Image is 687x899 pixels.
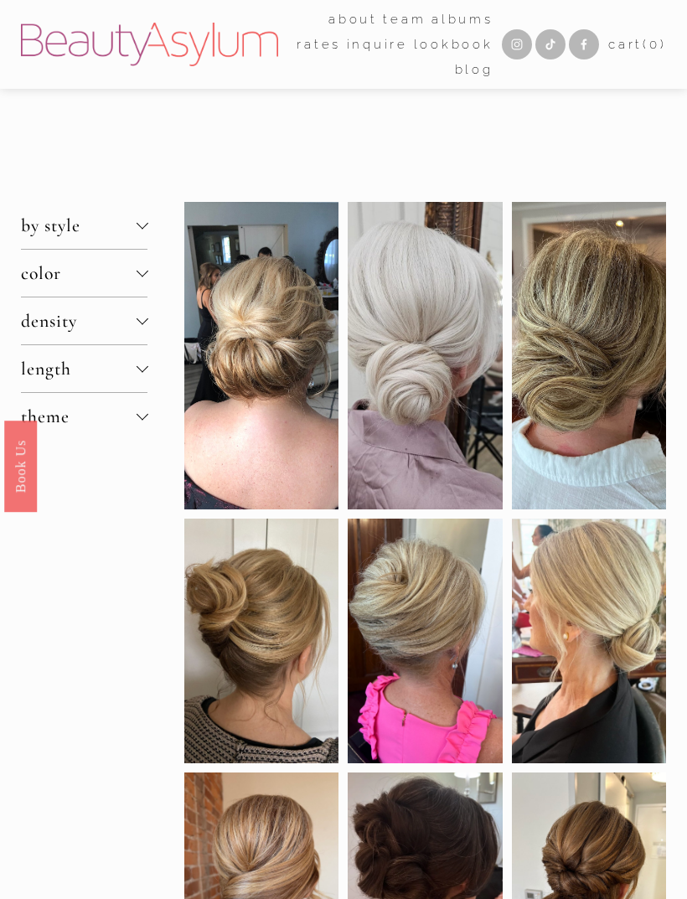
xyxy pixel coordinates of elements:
[535,29,566,59] a: TikTok
[643,37,666,52] span: ( )
[21,202,148,249] button: by style
[21,406,137,427] span: theme
[21,297,148,344] button: density
[21,345,148,392] button: length
[608,34,666,56] a: 0 items in cart
[21,393,148,440] button: theme
[383,8,426,31] span: team
[21,358,137,380] span: length
[21,214,137,236] span: by style
[21,23,278,66] img: Beauty Asylum | Bridal Hair &amp; Makeup Charlotte &amp; Atlanta
[328,7,378,32] a: folder dropdown
[347,32,408,57] a: Inquire
[455,57,493,82] a: Blog
[649,37,660,52] span: 0
[431,7,493,32] a: albums
[414,32,493,57] a: Lookbook
[297,32,341,57] a: Rates
[569,29,599,59] a: Facebook
[383,7,426,32] a: folder dropdown
[4,420,37,511] a: Book Us
[21,250,148,297] button: color
[328,8,378,31] span: about
[502,29,532,59] a: Instagram
[21,262,137,284] span: color
[21,310,137,332] span: density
